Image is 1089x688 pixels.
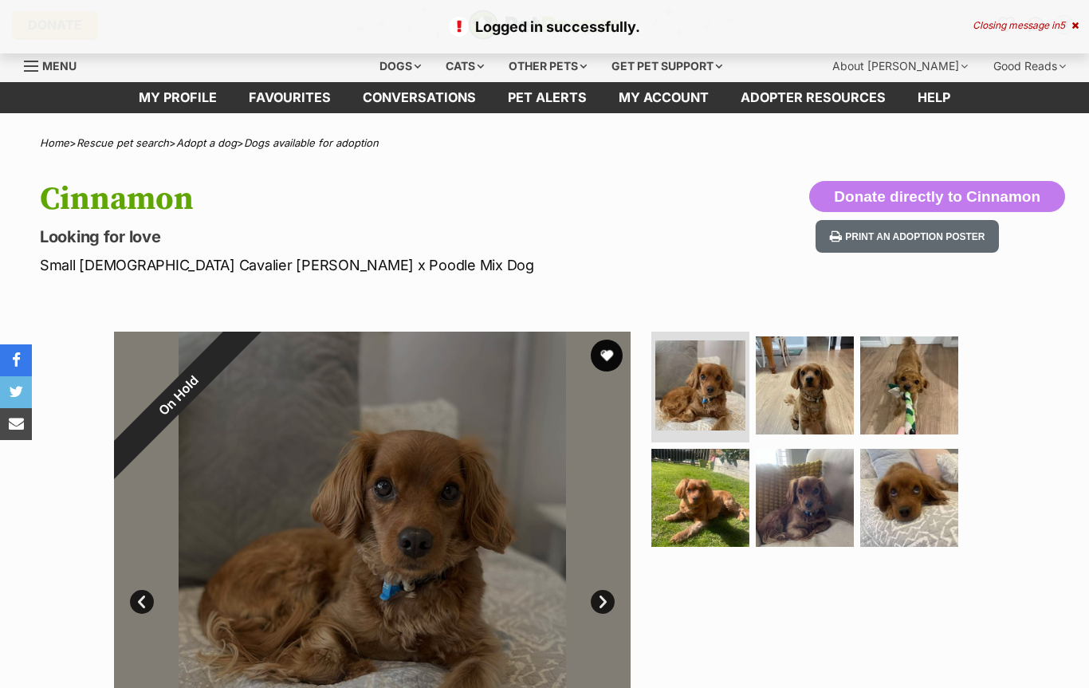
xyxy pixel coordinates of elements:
[902,82,966,113] a: Help
[821,50,979,82] div: About [PERSON_NAME]
[244,136,379,149] a: Dogs available for adoption
[816,220,999,253] button: Print an adoption poster
[651,449,749,547] img: Photo of Cinnamon
[123,82,233,113] a: My profile
[973,20,1079,31] div: Closing message in
[492,82,603,113] a: Pet alerts
[603,82,725,113] a: My account
[176,136,237,149] a: Adopt a dog
[368,50,432,82] div: Dogs
[40,181,665,218] h1: Cinnamon
[756,336,854,434] img: Photo of Cinnamon
[591,590,615,614] a: Next
[347,82,492,113] a: conversations
[591,340,623,372] button: favourite
[40,254,665,276] p: Small [DEMOGRAPHIC_DATA] Cavalier [PERSON_NAME] x Poodle Mix Dog
[233,82,347,113] a: Favourites
[756,449,854,547] img: Photo of Cinnamon
[1060,19,1065,31] span: 5
[600,50,733,82] div: Get pet support
[16,16,1073,37] p: Logged in successfully.
[77,295,279,497] div: On Hold
[40,226,665,248] p: Looking for love
[860,449,958,547] img: Photo of Cinnamon
[77,136,169,149] a: Rescue pet search
[24,50,88,79] a: Menu
[655,340,745,430] img: Photo of Cinnamon
[40,136,69,149] a: Home
[497,50,598,82] div: Other pets
[809,181,1065,213] button: Donate directly to Cinnamon
[42,59,77,73] span: Menu
[860,336,958,434] img: Photo of Cinnamon
[725,82,902,113] a: Adopter resources
[434,50,495,82] div: Cats
[982,50,1077,82] div: Good Reads
[130,590,154,614] a: Prev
